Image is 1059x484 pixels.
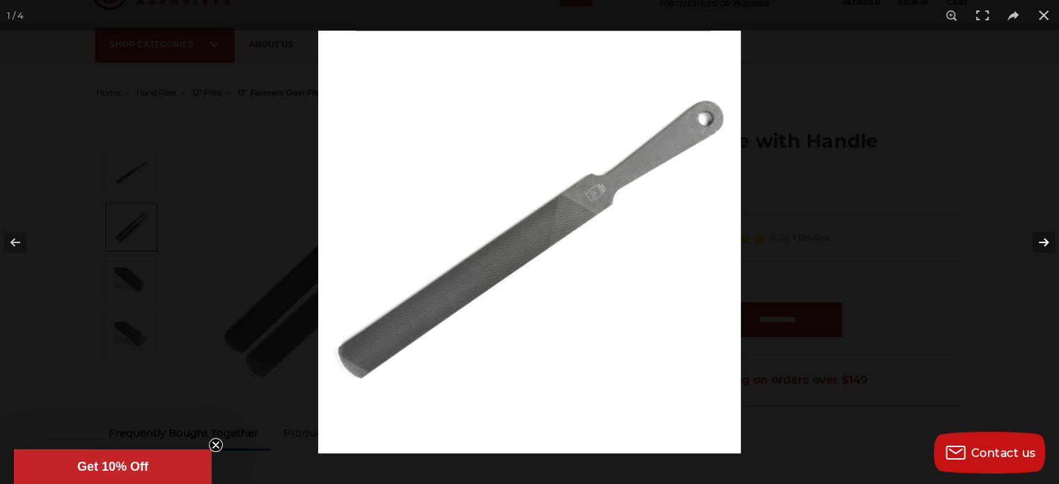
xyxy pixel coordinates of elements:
div: Get 10% OffClose teaser [14,449,212,484]
button: Next (arrow right) [1010,208,1059,277]
span: Contact us [971,446,1036,460]
img: Axe_File_Double_Cut_Side__92346.1570197144.jpg [318,31,741,453]
button: Contact us [934,432,1045,474]
button: Close teaser [209,438,223,452]
span: Get 10% Off [77,460,148,474]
